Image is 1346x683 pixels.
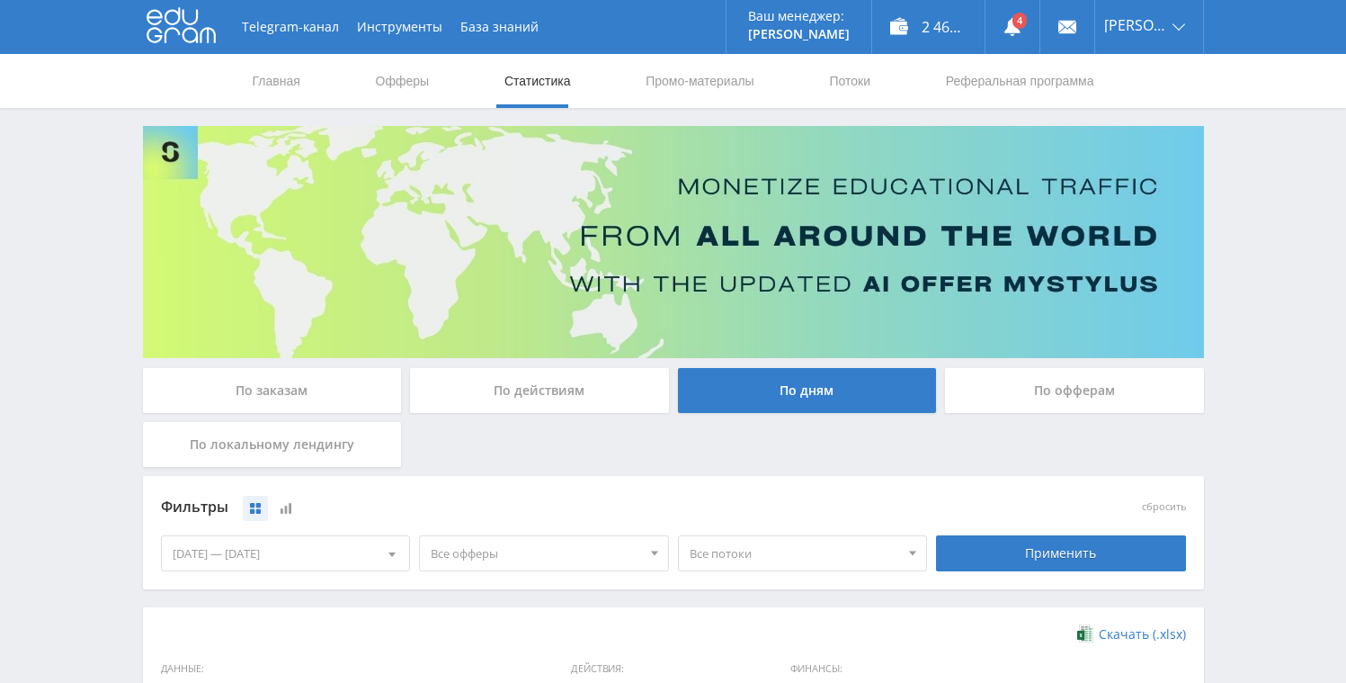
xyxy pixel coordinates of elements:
span: Скачать (.xlsx) [1099,627,1186,642]
img: Banner [143,126,1204,358]
a: Скачать (.xlsx) [1077,625,1185,643]
a: Реферальная программа [944,54,1096,108]
a: Потоки [827,54,872,108]
div: Фильтры [161,494,928,521]
p: [PERSON_NAME] [748,27,850,41]
div: [DATE] — [DATE] [162,536,410,571]
button: сбросить [1142,501,1186,513]
div: По дням [678,368,937,413]
img: xlsx [1077,625,1092,643]
div: По заказам [143,368,402,413]
p: Ваш менеджер: [748,9,850,23]
a: Офферы [374,54,432,108]
span: Все офферы [431,536,641,571]
span: [PERSON_NAME] [1104,18,1167,32]
div: По локальному лендингу [143,422,402,467]
div: По действиям [410,368,669,413]
a: Главная [251,54,302,108]
span: Все потоки [690,536,900,571]
a: Статистика [503,54,573,108]
a: Промо-материалы [644,54,755,108]
div: По офферам [945,368,1204,413]
div: Применить [936,535,1186,571]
